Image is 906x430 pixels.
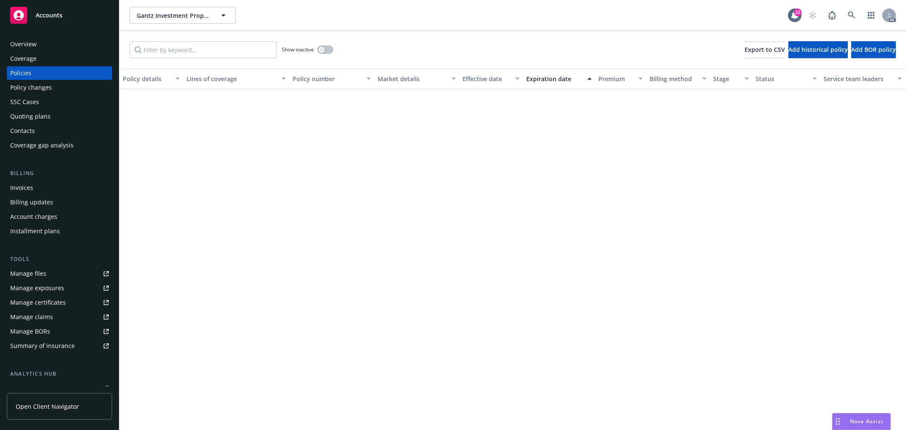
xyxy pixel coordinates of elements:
[804,7,821,24] a: Start snowing
[824,7,841,24] a: Report a Bug
[10,195,53,209] div: Billing updates
[7,139,112,152] a: Coverage gap analysis
[10,52,37,65] div: Coverage
[832,413,891,430] button: Nova Assist
[183,68,289,89] button: Lines of coverage
[523,68,595,89] button: Expiration date
[10,66,31,80] div: Policies
[7,267,112,280] a: Manage files
[10,325,50,338] div: Manage BORs
[374,68,459,89] button: Market details
[7,195,112,209] a: Billing updates
[7,110,112,123] a: Quoting plans
[293,74,361,83] div: Policy number
[851,41,896,58] button: Add BOR policy
[646,68,710,89] button: Billing method
[10,310,53,324] div: Manage claims
[10,339,75,353] div: Summary of insurance
[7,81,112,94] a: Policy changes
[10,267,46,280] div: Manage files
[7,124,112,138] a: Contacts
[7,224,112,238] a: Installment plans
[10,81,52,94] div: Policy changes
[745,41,785,58] button: Export to CSV
[7,210,112,223] a: Account charges
[843,7,860,24] a: Search
[119,68,183,89] button: Policy details
[463,74,510,83] div: Effective date
[10,181,33,195] div: Invoices
[7,296,112,309] a: Manage certificates
[7,3,112,27] a: Accounts
[710,68,752,89] button: Stage
[7,310,112,324] a: Manage claims
[7,52,112,65] a: Coverage
[186,74,277,83] div: Lines of coverage
[10,296,66,309] div: Manage certificates
[10,210,57,223] div: Account charges
[7,281,112,295] a: Manage exposures
[788,41,848,58] button: Add historical policy
[282,46,314,53] span: Show inactive
[598,74,633,83] div: Premium
[16,402,79,411] span: Open Client Navigator
[459,68,523,89] button: Effective date
[788,45,848,54] span: Add historical policy
[10,224,60,238] div: Installment plans
[863,7,880,24] a: Switch app
[10,95,39,109] div: SSC Cases
[10,37,37,51] div: Overview
[7,95,112,109] a: SSC Cases
[7,325,112,338] a: Manage BORs
[7,255,112,263] div: Tools
[7,339,112,353] a: Summary of insurance
[10,139,73,152] div: Coverage gap analysis
[7,66,112,80] a: Policies
[756,74,807,83] div: Status
[713,74,739,83] div: Stage
[7,370,112,378] div: Analytics hub
[10,124,35,138] div: Contacts
[7,37,112,51] a: Overview
[10,382,81,395] div: Loss summary generator
[123,74,170,83] div: Policy details
[794,8,802,16] div: 22
[824,74,892,83] div: Service team leaders
[752,68,820,89] button: Status
[820,68,905,89] button: Service team leaders
[833,413,843,430] div: Drag to move
[526,74,582,83] div: Expiration date
[595,68,646,89] button: Premium
[7,382,112,395] a: Loss summary generator
[378,74,446,83] div: Market details
[10,281,64,295] div: Manage exposures
[289,68,374,89] button: Policy number
[745,45,785,54] span: Export to CSV
[130,7,236,24] button: Gantz Investment Properties Inc.
[850,418,883,425] span: Nova Assist
[649,74,697,83] div: Billing method
[851,45,896,54] span: Add BOR policy
[36,12,62,19] span: Accounts
[137,11,210,20] span: Gantz Investment Properties Inc.
[10,110,51,123] div: Quoting plans
[7,169,112,178] div: Billing
[7,181,112,195] a: Invoices
[130,41,277,58] input: Filter by keyword...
